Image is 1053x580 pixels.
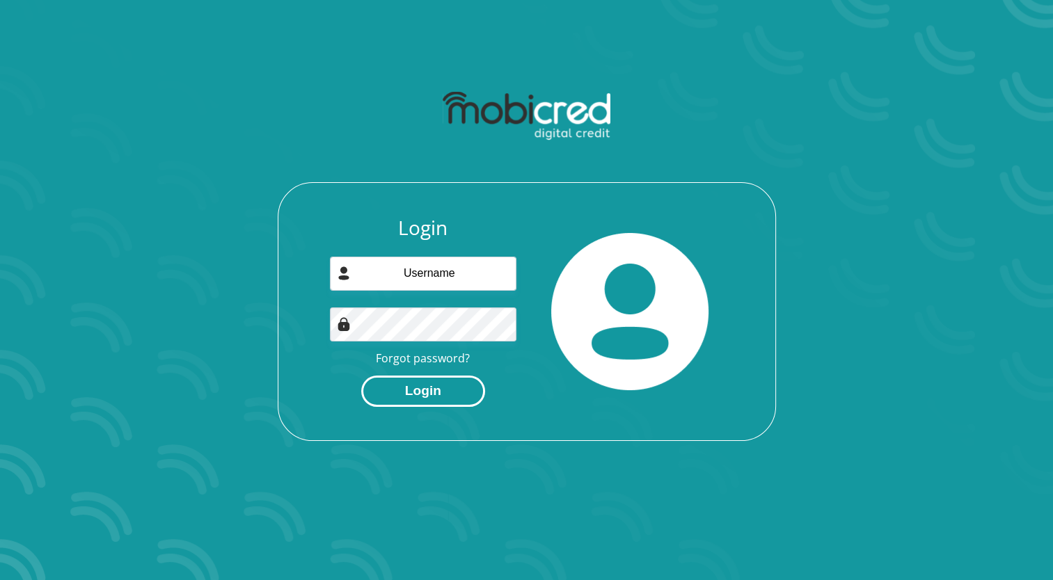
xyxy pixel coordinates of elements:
[443,92,610,140] img: mobicred logo
[376,351,470,366] a: Forgot password?
[337,317,351,331] img: Image
[337,266,351,280] img: user-icon image
[330,216,516,240] h3: Login
[330,257,516,291] input: Username
[361,376,485,407] button: Login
